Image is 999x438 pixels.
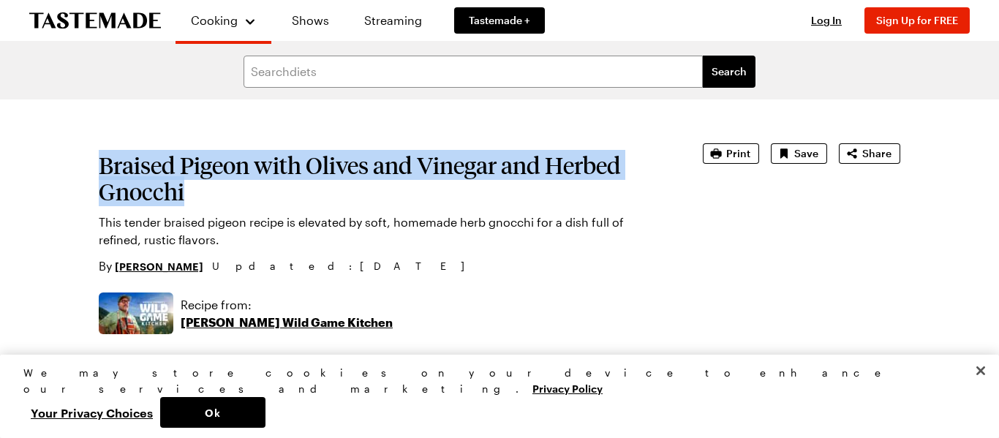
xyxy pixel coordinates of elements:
p: By [99,257,203,275]
span: Cooking [191,13,238,27]
p: [PERSON_NAME] Wild Game Kitchen [181,314,393,331]
img: Show where recipe is used [99,292,173,334]
button: Close [965,355,997,387]
span: Print [726,146,750,161]
span: Sign Up for FREE [876,14,958,26]
div: Privacy [23,365,963,428]
button: Sign Up for FREE [864,7,970,34]
div: We may store cookies on your device to enhance our services and marketing. [23,365,963,397]
p: This tender braised pigeon recipe is elevated by soft, homemade herb gnocchi for a dish full of r... [99,214,662,249]
span: Save [794,146,818,161]
button: Log In [797,13,856,28]
span: Share [862,146,891,161]
span: Tastemade + [469,13,530,28]
button: Save recipe [771,143,827,164]
h1: Braised Pigeon with Olives and Vinegar and Herbed Gnocchi [99,152,662,205]
span: Updated : [DATE] [212,258,479,274]
button: Share [839,143,900,164]
button: Print [703,143,759,164]
button: Cooking [190,6,257,35]
a: Tastemade + [454,7,545,34]
a: [PERSON_NAME] [115,258,203,274]
span: Search [712,64,747,79]
a: More information about your privacy, opens in a new tab [532,381,603,395]
span: Log In [811,14,842,26]
a: Recipe from:[PERSON_NAME] Wild Game Kitchen [181,296,393,331]
button: filters [703,56,755,88]
p: Recipe from: [181,296,393,314]
a: To Tastemade Home Page [29,12,161,29]
button: Ok [160,397,265,428]
button: Your Privacy Choices [23,397,160,428]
